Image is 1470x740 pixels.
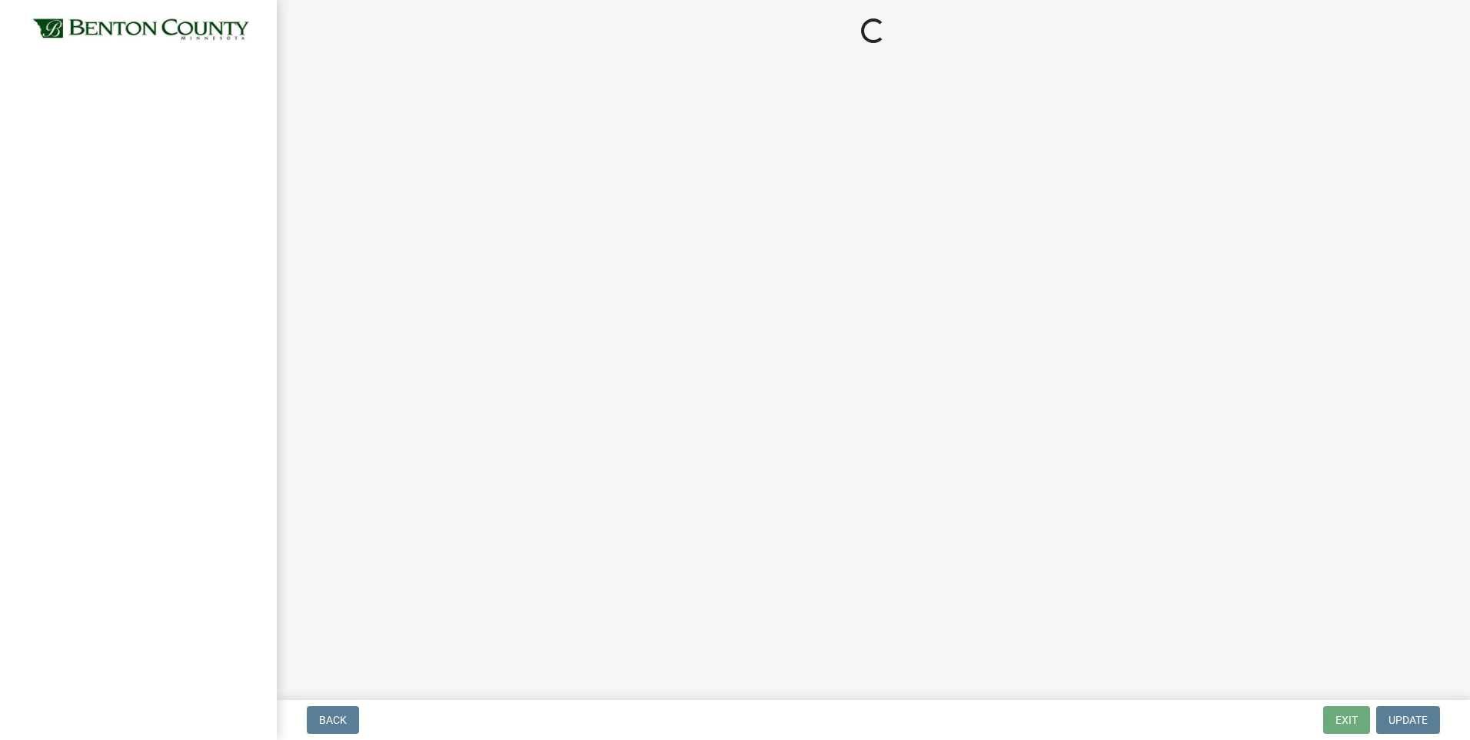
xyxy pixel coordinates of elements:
[1323,706,1370,734] button: Exit
[31,16,252,44] img: Benton County, Minnesota
[1389,714,1428,726] span: Update
[319,714,347,726] span: Back
[1376,706,1440,734] button: Update
[307,706,359,734] button: Back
